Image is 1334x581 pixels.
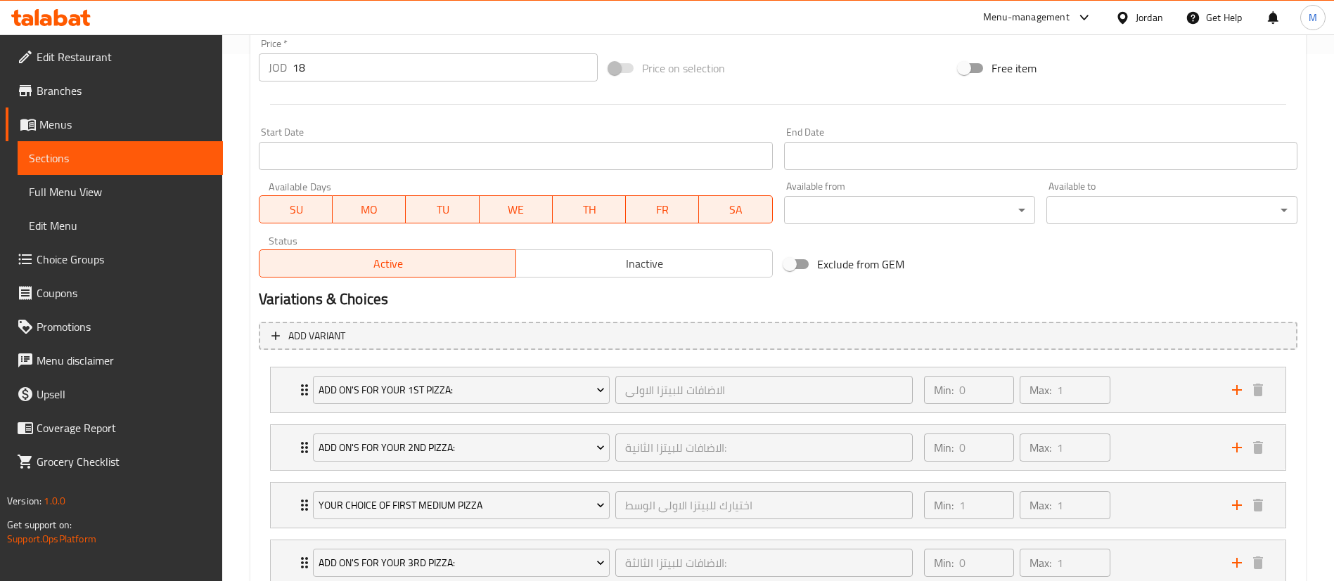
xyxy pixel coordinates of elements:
button: your choice of first medium pizza [313,491,610,519]
div: Expand [271,425,1285,470]
p: Max: [1030,381,1051,398]
li: Expand [259,476,1297,534]
button: FR [626,195,699,223]
li: Expand [259,419,1297,476]
span: Sections [29,150,212,167]
p: Min: [934,381,954,398]
a: Menu disclaimer [6,344,223,377]
span: SU [265,200,327,220]
p: Min: [934,497,954,514]
span: Edit Restaurant [37,48,212,65]
a: Coverage Report [6,411,223,445]
button: Add variant [259,322,1297,351]
div: Expand [271,483,1285,528]
span: Active [265,254,511,274]
p: Min: [934,439,954,456]
div: Menu-management [983,9,1070,26]
span: MO [338,200,400,220]
button: TH [553,195,626,223]
span: Price on selection [642,60,725,77]
p: Max: [1030,439,1051,456]
button: Active [259,249,516,278]
span: 1.0.0 [44,492,65,510]
span: FR [631,200,693,220]
button: WE [480,195,553,223]
a: Full Menu View [18,175,223,209]
span: Version: [7,492,41,510]
span: Upsell [37,386,212,403]
span: Add On's For Your 2nd Pizza: [319,439,605,457]
a: Edit Menu [18,209,223,242]
span: Promotions [37,318,212,335]
span: Menu disclaimer [37,352,212,369]
p: Min: [934,554,954,571]
button: add [1226,495,1248,516]
div: Jordan [1136,10,1163,25]
p: JOD [269,59,287,76]
button: MO [333,195,406,223]
button: delete [1248,552,1269,573]
span: Get support on: [7,516,72,534]
a: Menus [6,107,223,141]
a: Upsell [6,377,223,411]
span: SA [705,200,767,220]
a: Promotions [6,310,223,344]
div: ​ [784,196,1035,224]
button: TU [406,195,479,223]
button: Add On's For Your 1st Pizza: [313,376,610,404]
span: your choice of first medium pizza [319,497,605,514]
a: Choice Groups [6,242,223,276]
button: add [1226,437,1248,458]
button: add [1226,379,1248,400]
span: Branches [37,82,212,99]
span: Add On's For Your 3rd Pizza: [319,554,605,572]
span: Full Menu View [29,183,212,200]
span: Free item [992,60,1037,77]
span: Menus [39,116,212,133]
a: Support.OpsPlatform [7,530,96,548]
li: Expand [259,361,1297,419]
button: Add On's For Your 2nd Pizza: [313,433,610,462]
button: SA [699,195,772,223]
span: Exclude from GEM [817,256,904,273]
button: delete [1248,379,1269,400]
span: Choice Groups [37,251,212,268]
div: Expand [271,367,1285,412]
button: add [1226,552,1248,573]
div: ​ [1046,196,1297,224]
span: Add On's For Your 1st Pizza: [319,381,605,399]
span: Inactive [522,254,767,274]
button: delete [1248,495,1269,516]
input: Please enter price [293,53,598,81]
span: Add variant [288,327,345,345]
button: Add On's For Your 3rd Pizza: [313,549,610,577]
span: TU [411,200,473,220]
span: M [1309,10,1317,25]
span: Grocery Checklist [37,453,212,470]
span: Coupons [37,285,212,301]
a: Branches [6,74,223,107]
p: Max: [1030,497,1051,514]
a: Grocery Checklist [6,445,223,478]
span: Edit Menu [29,217,212,234]
p: Max: [1030,554,1051,571]
h2: Variations & Choices [259,289,1297,310]
span: TH [558,200,620,220]
a: Coupons [6,276,223,310]
button: delete [1248,437,1269,458]
button: Inactive [515,249,773,278]
button: SU [259,195,333,223]
a: Sections [18,141,223,175]
span: Coverage Report [37,419,212,436]
a: Edit Restaurant [6,40,223,74]
span: WE [485,200,547,220]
